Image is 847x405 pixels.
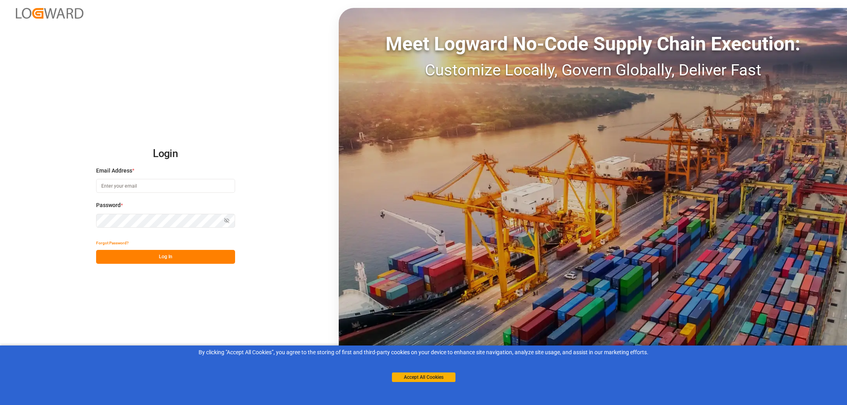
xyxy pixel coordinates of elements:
[339,30,847,58] div: Meet Logward No-Code Supply Chain Execution:
[96,167,132,175] span: Email Address
[339,58,847,82] div: Customize Locally, Govern Globally, Deliver Fast
[96,250,235,264] button: Log In
[96,141,235,167] h2: Login
[96,179,235,193] input: Enter your email
[96,236,129,250] button: Forgot Password?
[392,372,455,382] button: Accept All Cookies
[16,8,83,19] img: Logward_new_orange.png
[6,348,841,357] div: By clicking "Accept All Cookies”, you agree to the storing of first and third-party cookies on yo...
[96,201,121,209] span: Password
